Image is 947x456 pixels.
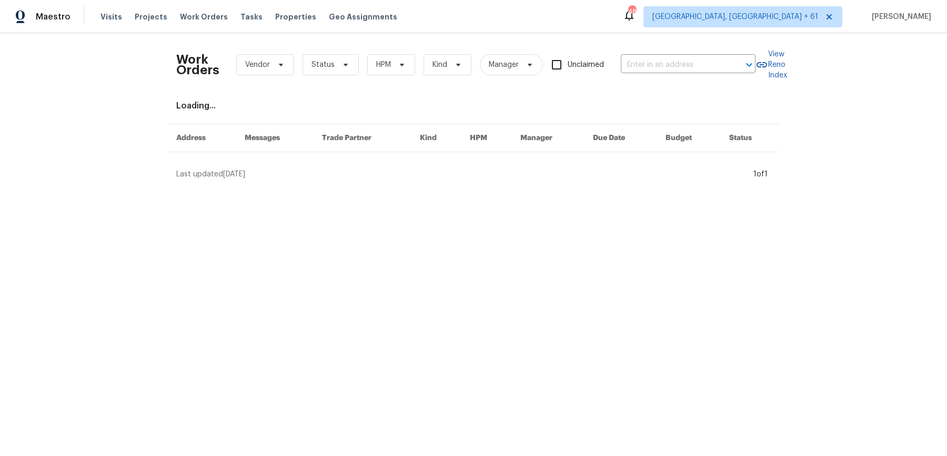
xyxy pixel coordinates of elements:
a: View Reno Index [755,49,787,81]
div: 1 of 1 [753,169,768,180]
th: Budget [657,124,721,152]
th: Status [721,124,779,152]
span: Geo Assignments [329,12,397,22]
th: Due Date [585,124,657,152]
div: Loading... [176,101,771,111]
span: Projects [135,12,167,22]
div: Last updated [176,169,750,180]
span: Work Orders [180,12,228,22]
span: Unclaimed [568,60,604,71]
span: Kind [432,60,447,70]
th: HPM [461,124,512,152]
span: [PERSON_NAME] [868,12,931,22]
h2: Work Orders [176,54,219,75]
th: Messages [236,124,314,152]
th: Manager [512,124,585,152]
span: [GEOGRAPHIC_DATA], [GEOGRAPHIC_DATA] + 61 [652,12,818,22]
span: Maestro [36,12,70,22]
span: Status [311,60,335,70]
span: HPM [376,60,391,70]
span: Vendor [245,60,270,70]
th: Address [168,124,236,152]
span: Tasks [240,13,263,21]
span: Properties [275,12,316,22]
button: Open [742,57,757,72]
th: Kind [411,124,461,152]
span: [DATE] [223,171,245,178]
input: Enter in an address [621,57,726,73]
span: Visits [100,12,122,22]
div: 488 [628,6,636,17]
th: Trade Partner [314,124,412,152]
span: Manager [489,60,519,70]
